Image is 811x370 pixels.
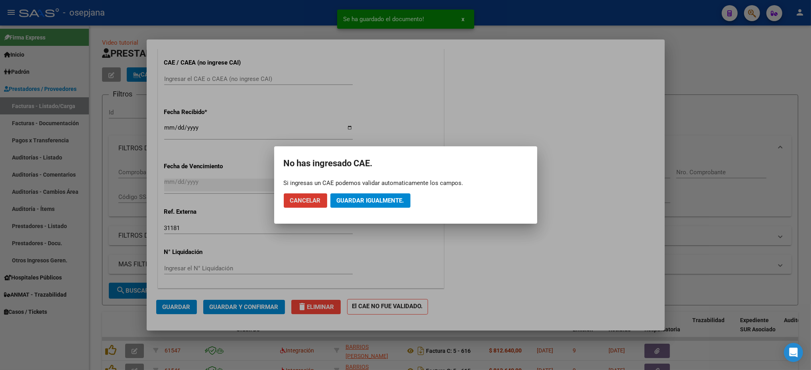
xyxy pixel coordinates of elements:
[784,343,803,362] div: Open Intercom Messenger
[337,197,404,204] span: Guardar igualmente.
[284,179,528,187] div: Si ingresas un CAE podemos validar automaticamente los campos.
[330,193,410,208] button: Guardar igualmente.
[284,156,528,171] h2: No has ingresado CAE.
[284,193,327,208] button: Cancelar
[290,197,321,204] span: Cancelar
